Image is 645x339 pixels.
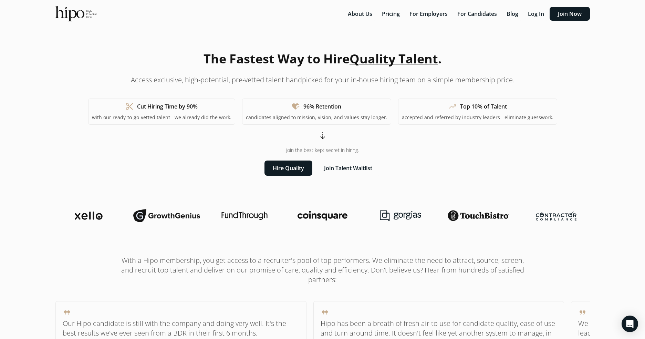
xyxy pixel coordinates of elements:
button: Join Talent Waitlist [316,161,381,176]
h1: With a Hipo membership, you get access to a recruiter's pool of top performers. We eliminate the ... [116,256,529,285]
a: Join Now [550,10,590,18]
span: format_quote [578,308,586,317]
button: Join Now [550,7,590,21]
img: growthgenius-logo [133,209,200,223]
img: official-logo [55,6,96,21]
button: For Candidates [453,7,501,21]
h1: Cut Hiring Time by 90% [137,102,198,111]
span: Quality Talent [350,50,438,67]
img: gorgias-logo [380,210,421,221]
span: Join the best kept secret in hiring. [286,147,359,154]
button: Log In [524,7,548,21]
span: content_cut [125,102,134,111]
p: candidates aligned to mission, vision, and values stay longer. [246,114,387,121]
h1: Top 10% of Talent [460,102,507,111]
a: For Employers [405,10,453,18]
img: xello-logo [75,212,103,220]
img: fundthrough-logo [221,212,268,220]
p: Access exclusive, high-potential, pre-vetted talent handpicked for your in-house hiring team on a... [131,75,514,85]
img: contractor-compliance-logo [536,211,576,220]
h1: 96% Retention [303,102,341,111]
span: format_quote [320,308,329,317]
button: Hire Quality [264,161,312,176]
h1: The Fastest Way to Hire . [204,50,441,68]
span: format_quote [63,308,71,317]
img: coinsquare-logo [298,211,347,220]
p: Our Hipo candidate is still with the company and doing very well. It's the best results we've eve... [63,319,299,338]
a: For Candidates [453,10,502,18]
button: Blog [502,7,522,21]
button: For Employers [405,7,452,21]
p: with our ready-to-go-vetted talent - we already did the work. [92,114,231,121]
a: About Us [344,10,378,18]
a: Log In [524,10,550,18]
span: heart_check [292,102,300,111]
button: About Us [344,7,376,21]
a: Blog [502,10,524,18]
a: Pricing [378,10,405,18]
img: touchbistro-logo [448,210,509,221]
div: Open Intercom Messenger [622,316,638,332]
span: trending_up [448,102,457,111]
button: Pricing [378,7,404,21]
span: arrow_cool_down [319,132,327,140]
p: accepted and referred by industry leaders - eliminate guesswork. [402,114,553,121]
